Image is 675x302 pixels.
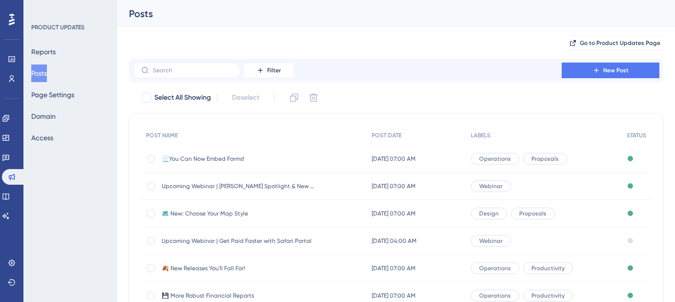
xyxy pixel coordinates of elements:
button: Page Settings [31,86,74,104]
span: LABELS [471,131,490,139]
button: Posts [31,65,47,82]
div: Posts [129,7,639,21]
span: Upcoming Webinar | Get Paid Faster with Safari Portal [162,237,318,245]
button: Domain [31,108,56,125]
button: New Post [562,63,659,78]
button: Deselect [223,89,268,107]
button: Access [31,129,53,147]
span: POST DATE [372,131,401,139]
span: [DATE] 07:00 AM [372,292,416,300]
span: Design [479,210,499,217]
span: [DATE] 07:00 AM [372,155,416,163]
span: 📃You Can Now Embed Forms! [162,155,318,163]
span: 🍂 New Releases You'll Fall For! [162,264,318,272]
span: Deselect [232,92,259,104]
span: [DATE] 04:00 AM [372,237,417,245]
span: [DATE] 07:00 AM [372,210,416,217]
button: Reports [31,43,56,61]
span: Filter [267,66,281,74]
span: Operations [479,155,511,163]
span: 💾 More Robust Financial Reports [162,292,318,300]
input: Search [153,67,232,74]
span: Operations [479,292,511,300]
span: Productivity [531,264,565,272]
span: [DATE] 07:00 AM [372,264,416,272]
span: POST NAME [146,131,178,139]
span: Productivity [531,292,565,300]
span: New Post [603,66,629,74]
span: Select All Showing [154,92,211,104]
span: STATUS [627,131,646,139]
span: Webinar [479,182,503,190]
div: PRODUCT UPDATES [31,23,84,31]
button: Go to Product Updates Page [566,35,663,51]
span: 🗺️ New: Choose Your Map Style [162,210,318,217]
span: Operations [479,264,511,272]
span: Webinar [479,237,503,245]
span: Upcoming Webinar | [PERSON_NAME] Spotlight & New Map Styles [162,182,318,190]
button: Filter [244,63,293,78]
span: Go to Product Updates Page [580,39,660,47]
span: Proposals [519,210,547,217]
span: Proposals [531,155,559,163]
span: [DATE] 07:00 AM [372,182,416,190]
